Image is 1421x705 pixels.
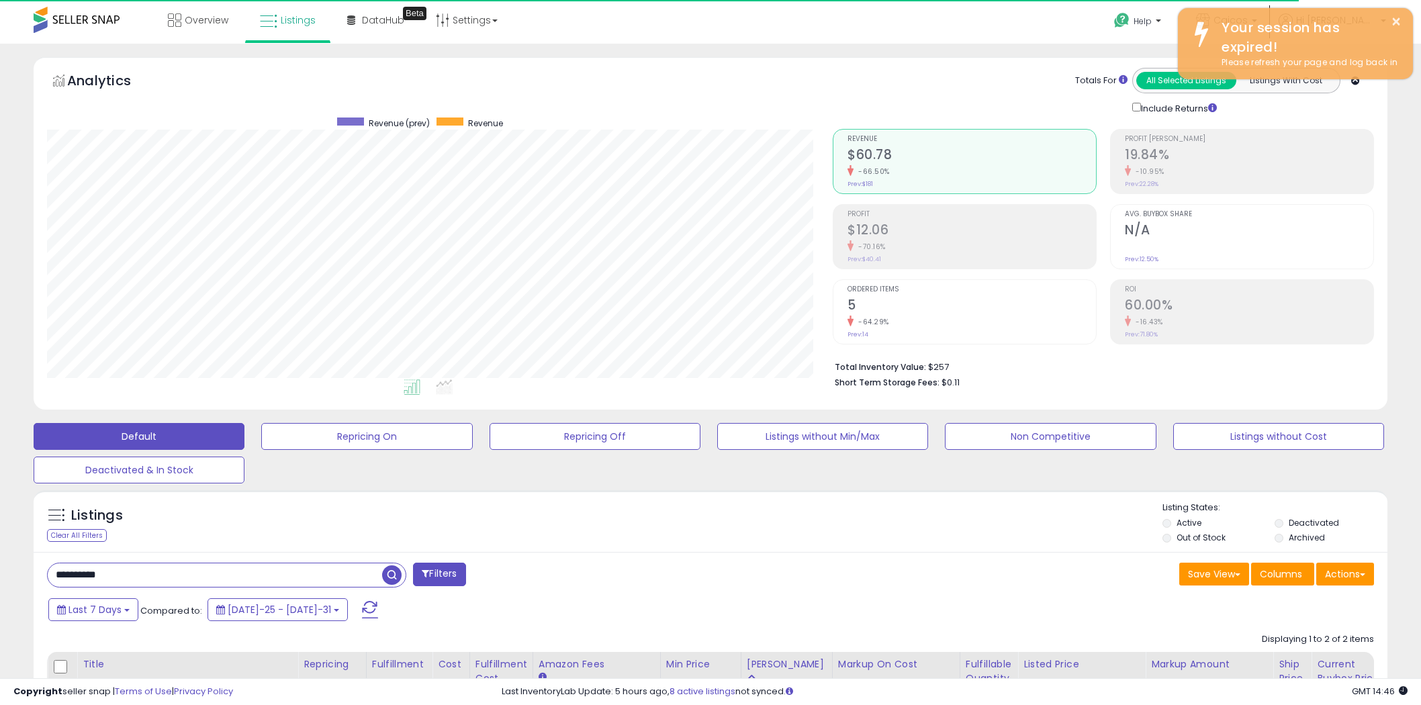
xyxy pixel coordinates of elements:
[1125,297,1373,316] h2: 60.00%
[1113,12,1130,29] i: Get Help
[1125,222,1373,240] h2: N/A
[666,657,735,671] div: Min Price
[13,685,62,698] strong: Copyright
[1173,423,1384,450] button: Listings without Cost
[1125,180,1158,188] small: Prev: 22.28%
[854,167,890,177] small: -66.50%
[847,297,1096,316] h2: 5
[835,361,926,373] b: Total Inventory Value:
[847,136,1096,143] span: Revenue
[717,423,928,450] button: Listings without Min/Max
[835,358,1364,374] li: $257
[1125,211,1373,218] span: Avg. Buybox Share
[475,657,527,686] div: Fulfillment Cost
[1289,517,1339,528] label: Deactivated
[1289,532,1325,543] label: Archived
[1236,72,1336,89] button: Listings With Cost
[1316,563,1374,585] button: Actions
[228,603,331,616] span: [DATE]-25 - [DATE]-31
[539,671,547,684] small: Amazon Fees.
[847,211,1096,218] span: Profit
[835,377,939,388] b: Short Term Storage Fees:
[1211,18,1403,56] div: Your session has expired!
[67,71,157,93] h5: Analytics
[1279,657,1305,686] div: Ship Price
[1131,167,1164,177] small: -10.95%
[847,180,873,188] small: Prev: $181
[71,506,123,525] h5: Listings
[403,7,426,20] div: Tooltip anchor
[48,598,138,621] button: Last 7 Days
[1131,317,1163,327] small: -16.43%
[847,147,1096,165] h2: $60.78
[1136,72,1236,89] button: All Selected Listings
[140,604,202,617] span: Compared to:
[847,222,1096,240] h2: $12.06
[174,685,233,698] a: Privacy Policy
[539,657,655,671] div: Amazon Fees
[502,686,1408,698] div: Last InventoryLab Update: 5 hours ago, not synced.
[115,685,172,698] a: Terms of Use
[1122,100,1233,115] div: Include Returns
[468,117,503,129] span: Revenue
[942,376,960,389] span: $0.11
[1125,147,1373,165] h2: 19.84%
[854,242,886,252] small: -70.16%
[1023,657,1140,671] div: Listed Price
[413,563,465,586] button: Filters
[1211,56,1403,69] div: Please refresh your page and log back in
[1317,657,1386,686] div: Current Buybox Price
[490,423,700,450] button: Repricing Off
[1125,136,1373,143] span: Profit [PERSON_NAME]
[47,529,107,542] div: Clear All Filters
[372,657,426,671] div: Fulfillment
[1177,517,1201,528] label: Active
[1391,13,1402,30] button: ×
[369,117,430,129] span: Revenue (prev)
[1125,286,1373,293] span: ROI
[670,685,735,698] a: 8 active listings
[208,598,348,621] button: [DATE]-25 - [DATE]-31
[1179,563,1249,585] button: Save View
[854,317,889,327] small: -64.29%
[1075,75,1128,87] div: Totals For
[13,686,233,698] div: seller snap | |
[362,13,404,27] span: DataHub
[1251,563,1314,585] button: Columns
[83,657,292,671] div: Title
[261,423,472,450] button: Repricing On
[847,286,1096,293] span: Ordered Items
[747,657,827,671] div: [PERSON_NAME]
[34,423,244,450] button: Default
[438,657,464,671] div: Cost
[1151,657,1267,671] div: Markup Amount
[281,13,316,27] span: Listings
[1177,532,1226,543] label: Out of Stock
[304,657,361,671] div: Repricing
[1134,15,1152,27] span: Help
[945,423,1156,450] button: Non Competitive
[185,13,228,27] span: Overview
[847,330,868,338] small: Prev: 14
[1162,502,1387,514] p: Listing States:
[832,652,960,705] th: The percentage added to the cost of goods (COGS) that forms the calculator for Min & Max prices.
[1262,633,1374,646] div: Displaying 1 to 2 of 2 items
[1125,255,1158,263] small: Prev: 12.50%
[966,657,1012,686] div: Fulfillable Quantity
[847,255,881,263] small: Prev: $40.41
[1125,330,1158,338] small: Prev: 71.80%
[1260,567,1302,581] span: Columns
[1352,685,1408,698] span: 2025-08-13 14:46 GMT
[1103,2,1175,44] a: Help
[34,457,244,483] button: Deactivated & In Stock
[838,657,954,671] div: Markup on Cost
[68,603,122,616] span: Last 7 Days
